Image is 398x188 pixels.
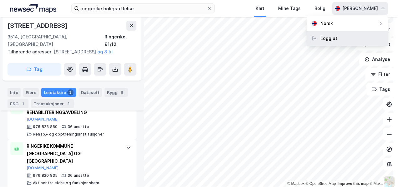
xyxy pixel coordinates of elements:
button: Tag [8,63,61,76]
button: Filter [365,68,395,81]
div: Leietakere [41,88,76,97]
div: 36 ansatte [68,173,89,178]
div: 36 ansatte [68,124,89,129]
div: [STREET_ADDRESS] [8,48,131,56]
div: Info [8,88,21,97]
div: Rehab.- og opptreningsinstitusjoner [33,132,104,137]
button: [DOMAIN_NAME] [27,117,59,122]
div: Transaksjoner [31,99,74,108]
div: 976 823 869 [33,124,58,129]
div: ESG [8,99,28,108]
div: RINGERIKE KOMMUNE [GEOGRAPHIC_DATA] OG [GEOGRAPHIC_DATA] [27,142,120,165]
div: Bygg [105,88,128,97]
div: Bolig [314,5,325,12]
div: Ringerike, 91/12 [105,33,136,48]
a: OpenStreetMap [306,181,336,186]
div: 6 [119,89,125,96]
div: 976 820 835 [33,173,58,178]
div: [STREET_ADDRESS] [8,21,69,31]
div: Akt.sentra eldre og funksjonshem. [33,181,100,186]
div: 3514, [GEOGRAPHIC_DATA], [GEOGRAPHIC_DATA] [8,33,105,48]
a: Mapbox [287,181,304,186]
button: [DOMAIN_NAME] [27,166,59,171]
span: Tilhørende adresser: [8,49,54,54]
div: Norsk [320,20,333,27]
input: Søk på adresse, matrikkel, gårdeiere, leietakere eller personer [79,4,207,13]
iframe: Chat Widget [367,158,398,188]
button: Analyse [359,53,395,66]
img: logo.a4113a55bc3d86da70a041830d287a7e.svg [10,4,56,13]
button: Tags [366,83,395,96]
div: Kart [256,5,264,12]
a: Improve this map [338,181,369,186]
div: [PERSON_NAME] [342,5,378,12]
div: Eiere [23,88,39,97]
div: Mine Tags [278,5,301,12]
div: 2 [65,101,71,107]
div: Logg ut [320,35,337,42]
div: Datasett [79,88,102,97]
div: 1 [20,101,26,107]
div: 3 [67,89,74,96]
